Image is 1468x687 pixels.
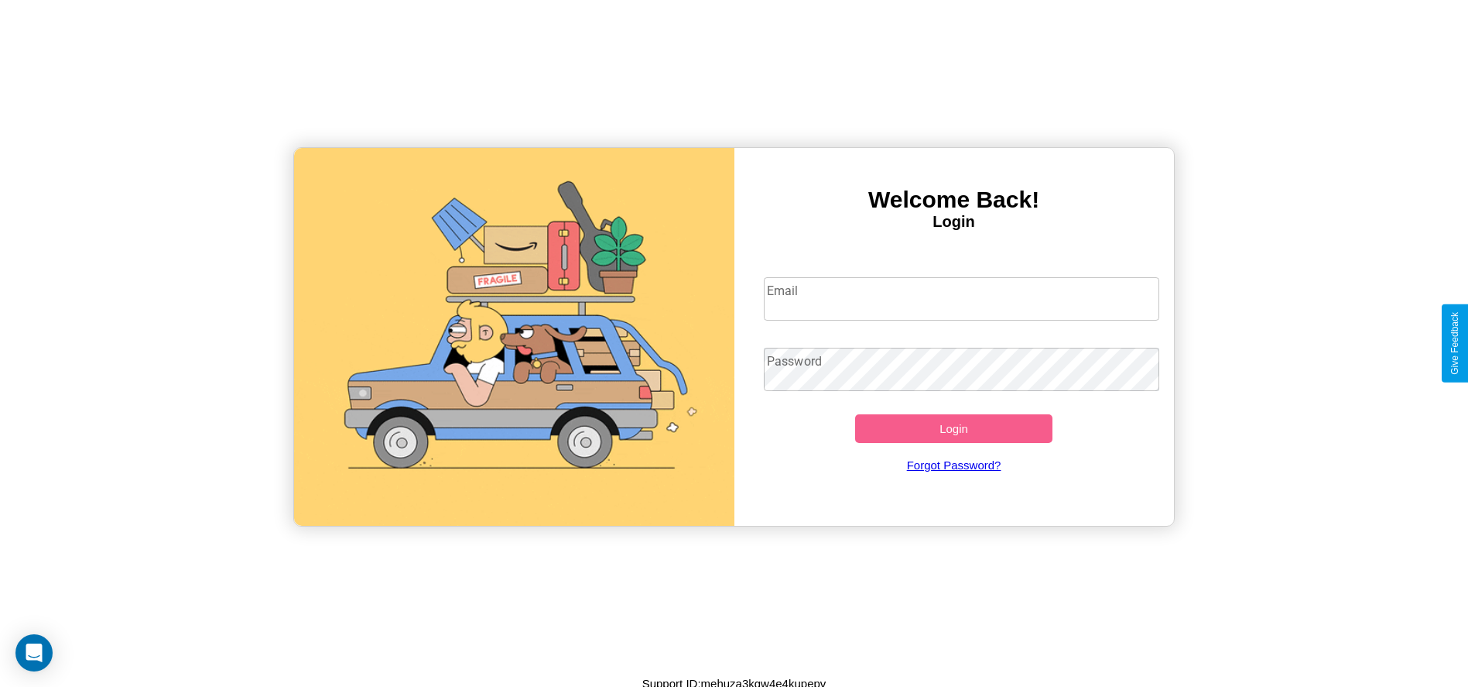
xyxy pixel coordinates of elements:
[294,148,734,526] img: gif
[756,443,1151,487] a: Forgot Password?
[734,187,1174,213] h3: Welcome Back!
[15,634,53,672] div: Open Intercom Messenger
[1449,312,1460,375] div: Give Feedback
[734,213,1174,231] h4: Login
[855,414,1053,443] button: Login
